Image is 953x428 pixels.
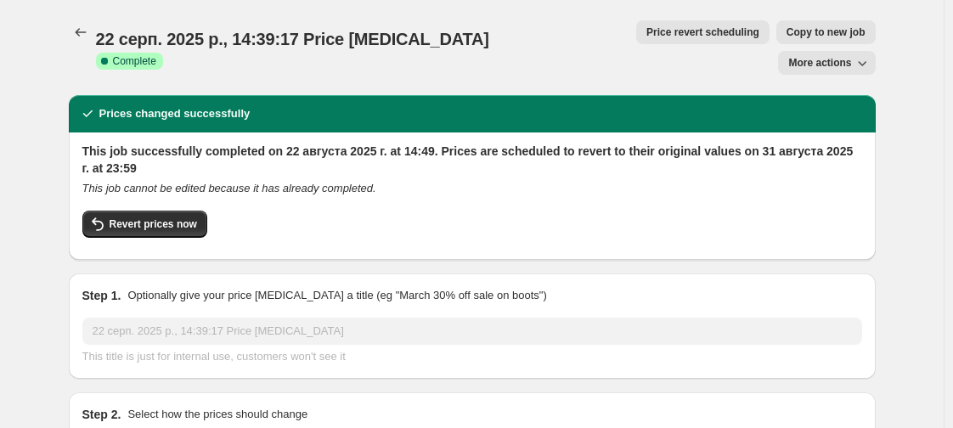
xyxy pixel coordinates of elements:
button: Price change jobs [69,20,93,44]
p: Select how the prices should change [127,406,307,423]
h2: This job successfully completed on 22 августа 2025 г. at 14:49. Prices are scheduled to revert to... [82,143,862,177]
span: Price revert scheduling [646,25,759,39]
h2: Prices changed successfully [99,105,251,122]
span: Revert prices now [110,217,197,231]
i: This job cannot be edited because it has already completed. [82,182,376,194]
h2: Step 1. [82,287,121,304]
button: More actions [778,51,875,75]
input: 30% off holiday sale [82,318,862,345]
span: Complete [113,54,156,68]
button: Revert prices now [82,211,207,238]
span: Copy to new job [787,25,866,39]
h2: Step 2. [82,406,121,423]
span: This title is just for internal use, customers won't see it [82,350,346,363]
p: Optionally give your price [MEDICAL_DATA] a title (eg "March 30% off sale on boots") [127,287,546,304]
span: 22 серп. 2025 р., 14:39:17 Price [MEDICAL_DATA] [96,30,489,48]
button: Copy to new job [776,20,876,44]
span: More actions [788,56,851,70]
button: Price revert scheduling [636,20,770,44]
